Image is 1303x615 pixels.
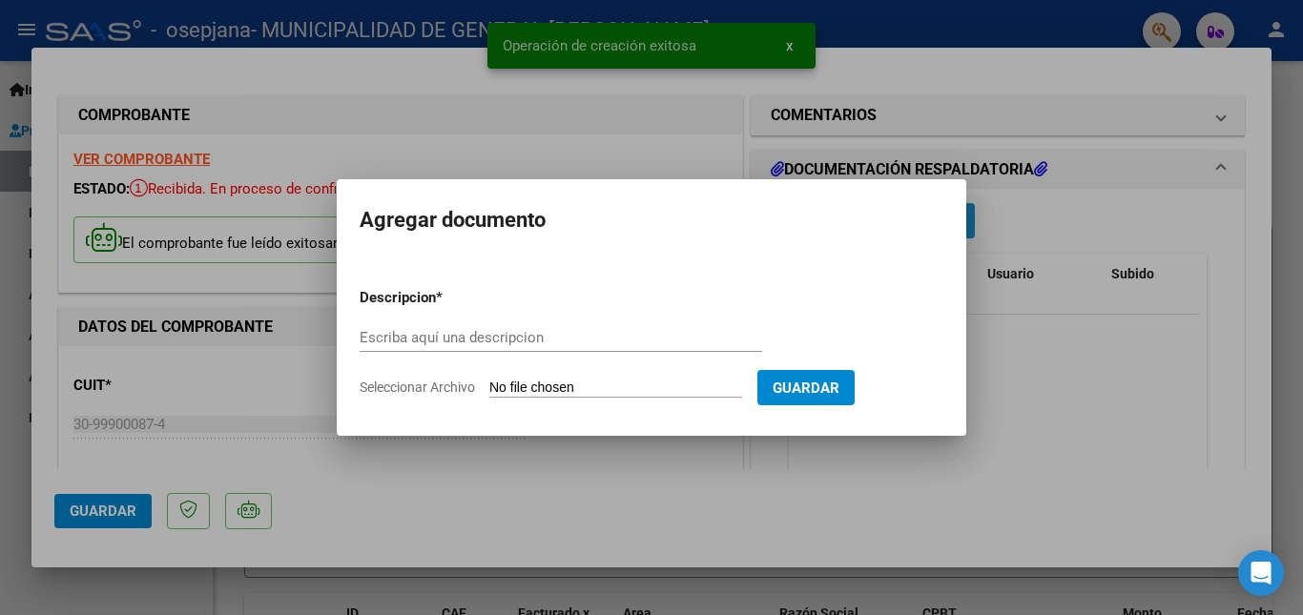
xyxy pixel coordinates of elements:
div: Open Intercom Messenger [1238,550,1284,596]
span: Seleccionar Archivo [360,379,475,395]
span: Guardar [773,379,839,397]
h2: Agregar documento [360,202,943,238]
p: Descripcion [360,287,535,309]
button: Guardar [757,370,855,405]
